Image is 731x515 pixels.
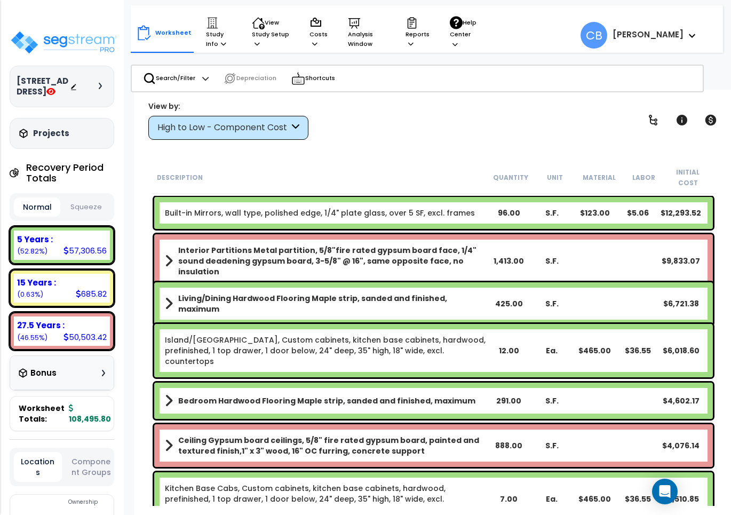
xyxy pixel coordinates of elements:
[165,393,487,408] a: Assembly Title
[659,494,702,504] div: $3,510.85
[659,256,702,266] div: $9,833.07
[14,452,62,482] button: Locations
[67,456,115,478] button: Component Groups
[583,173,616,182] small: Material
[285,66,341,91] div: Shortcuts
[487,298,530,309] div: 425.00
[252,17,290,49] p: View Study Setup
[487,208,530,218] div: 96.00
[33,128,69,139] h3: Projects
[547,173,563,182] small: Unit
[165,435,487,456] a: Assembly Title
[206,17,231,49] p: Study Info
[450,16,478,49] p: Help Center
[530,256,574,266] div: S.F.
[487,345,530,356] div: 12.00
[530,345,574,356] div: Ea.
[530,494,574,504] div: Ea.
[573,208,616,218] div: $123.00
[165,245,487,277] a: Assembly Title
[148,101,308,112] div: View by:
[17,333,47,342] small: 46.548732762005535%
[143,72,195,85] p: Search/Filter
[659,395,702,406] div: $4,602.17
[616,345,660,356] div: $36.55
[19,403,65,424] span: Worksheet Totals:
[17,320,65,331] b: 27.5 Years :
[573,494,616,504] div: $465.00
[165,335,487,367] a: Individual Item
[165,483,487,515] a: Individual Item
[30,369,57,378] h3: Bonus
[309,17,328,49] p: Costs
[406,17,430,49] p: Reports
[26,162,114,184] h4: Recovery Period Totals
[178,245,487,277] b: Interior Partitions Metal partition, 5/8"fire rated gypsum board face, 1/4" sound deadening gypsu...
[659,440,702,451] div: $4,076.14
[676,168,700,187] small: Initial Cost
[616,494,660,504] div: $36.55
[178,395,475,406] b: Bedroom Hardwood Flooring Maple strip, sanded and finished, maximum
[17,247,47,256] small: 52.81915060306482%
[581,22,607,49] span: CB
[14,197,60,217] button: Normal
[530,395,574,406] div: S.F.
[69,403,111,424] b: 108,495.80
[487,494,530,504] div: 7.00
[76,288,107,299] div: 685.82
[63,245,107,256] div: 57,306.56
[178,293,487,314] b: Living/Dining Hardwood Flooring Maple strip, sanded and finished, maximum
[17,76,70,97] h3: [STREET_ADDRESS]
[659,345,702,356] div: $6,018.60
[31,496,114,509] div: Ownership
[530,440,574,451] div: S.F.
[616,208,660,218] div: $5.06
[652,479,678,504] div: Open Intercom Messenger
[530,298,574,309] div: S.F.
[659,208,702,218] div: $12,293.52
[17,277,56,288] b: 15 Years :
[659,298,702,309] div: $6,721.38
[493,173,528,182] small: Quantity
[17,234,53,245] b: 5 Years :
[632,173,655,182] small: Labor
[291,71,335,86] p: Shortcuts
[487,256,530,266] div: 1,413.00
[10,30,118,55] img: logo_pro_r.png
[157,173,203,182] small: Description
[487,440,530,451] div: 888.00
[155,28,192,38] p: Worksheet
[573,345,616,356] div: $465.00
[165,293,487,314] a: Assembly Title
[165,208,475,218] a: Individual Item
[218,67,282,90] div: Depreciation
[224,72,276,85] p: Depreciation
[17,290,43,299] small: 0.632116634929647%
[63,331,107,343] div: 50,503.42
[157,122,289,134] div: High to Low - Component Cost
[613,29,684,40] b: [PERSON_NAME]
[63,198,109,217] button: Squeeze
[530,208,574,218] div: S.F.
[178,435,487,456] b: Ceiling Gypsum board ceilings, 5/8" fire rated gypsum board, painted and textured finish,1" x 3" ...
[348,17,385,49] p: Analysis Window
[487,395,530,406] div: 291.00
